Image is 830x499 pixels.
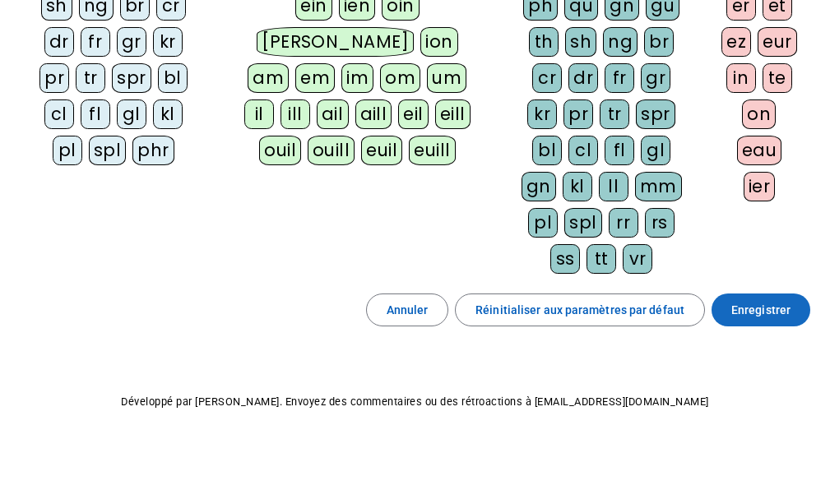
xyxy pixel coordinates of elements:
div: ss [550,244,580,274]
div: pl [53,136,82,165]
div: dr [568,63,598,93]
div: eur [758,27,797,57]
span: Enregistrer [731,300,791,320]
div: pl [528,208,558,238]
div: spr [112,63,151,93]
div: om [380,63,420,93]
span: Réinitialiser aux paramètres par défaut [475,300,684,320]
div: on [742,99,776,129]
div: ll [599,172,628,201]
div: bl [532,136,562,165]
button: Réinitialiser aux paramètres par défaut [455,293,705,326]
div: ion [420,27,458,57]
div: vr [623,244,652,274]
div: ouill [308,136,355,165]
div: ill [281,99,310,129]
div: bl [158,63,188,93]
div: eil [398,99,429,129]
div: th [529,27,559,57]
div: im [341,63,373,93]
div: pr [39,63,69,93]
div: ng [603,27,638,57]
div: rs [645,208,675,238]
div: cl [568,136,598,165]
div: cl [44,99,74,129]
div: [PERSON_NAME] [257,27,414,57]
div: fr [605,63,634,93]
div: br [644,27,674,57]
div: gl [117,99,146,129]
div: am [248,63,289,93]
div: tr [76,63,105,93]
div: em [295,63,335,93]
div: ier [744,172,776,201]
div: ez [721,27,751,57]
div: kr [153,27,183,57]
div: euill [409,136,455,165]
div: gl [641,136,670,165]
div: dr [44,27,74,57]
div: in [726,63,756,93]
div: um [427,63,466,93]
button: Annuler [366,293,449,326]
div: te [763,63,792,93]
div: eill [435,99,471,129]
div: ouil [259,136,301,165]
div: fl [605,136,634,165]
div: spr [636,99,675,129]
p: Développé par [PERSON_NAME]. Envoyez des commentaires ou des rétroactions à [EMAIL_ADDRESS][DOMAI... [13,392,817,412]
div: sh [565,27,596,57]
div: il [244,99,274,129]
div: fl [81,99,110,129]
div: phr [132,136,174,165]
div: spl [89,136,127,165]
div: eau [737,136,782,165]
div: euil [361,136,402,165]
div: gr [641,63,670,93]
div: fr [81,27,110,57]
div: kl [153,99,183,129]
div: gn [522,172,556,201]
div: cr [532,63,562,93]
div: pr [563,99,593,129]
div: tr [600,99,629,129]
div: aill [355,99,392,129]
div: mm [635,172,682,201]
div: tt [587,244,616,274]
div: kl [563,172,592,201]
button: Enregistrer [712,293,810,326]
div: ail [317,99,349,129]
div: rr [609,208,638,238]
div: spl [564,208,602,238]
div: gr [117,27,146,57]
span: Annuler [387,300,429,320]
div: kr [527,99,557,129]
